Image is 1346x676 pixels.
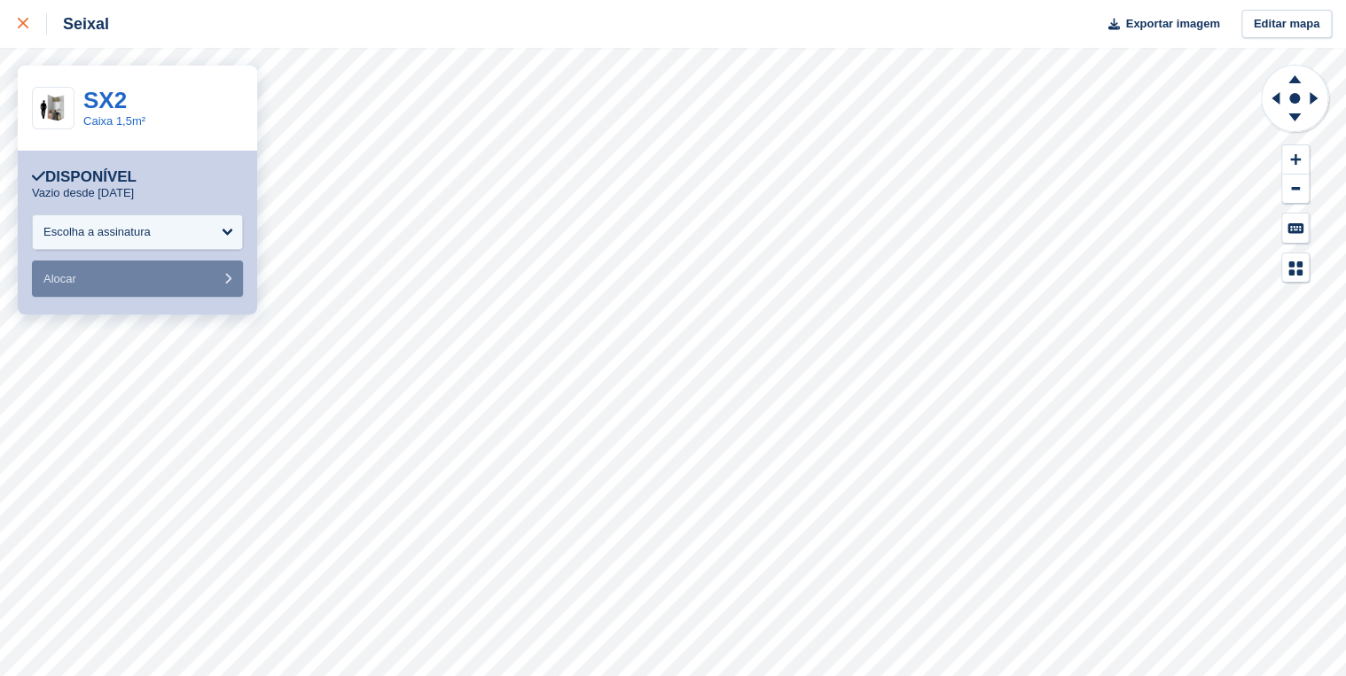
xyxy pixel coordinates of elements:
[83,87,127,113] a: SX2
[83,114,145,128] a: Caixa 1,5m²
[43,272,76,285] span: Alocar
[1241,10,1332,39] a: Editar mapa
[1282,253,1309,283] button: Map Legend
[45,168,137,185] font: Disponível
[1125,15,1219,33] span: Exportar imagem
[1098,10,1219,39] button: Exportar imagem
[32,186,134,200] p: Vazio desde [DATE]
[33,93,74,124] img: 15-sqft-unit.jpg
[1282,145,1309,175] button: Zoom In
[43,223,151,241] div: Escolha a assinatura
[1282,175,1309,204] button: Zoom Out
[47,13,109,35] div: Seixal
[1282,214,1309,243] button: Keyboard Shortcuts
[32,260,243,297] button: Alocar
